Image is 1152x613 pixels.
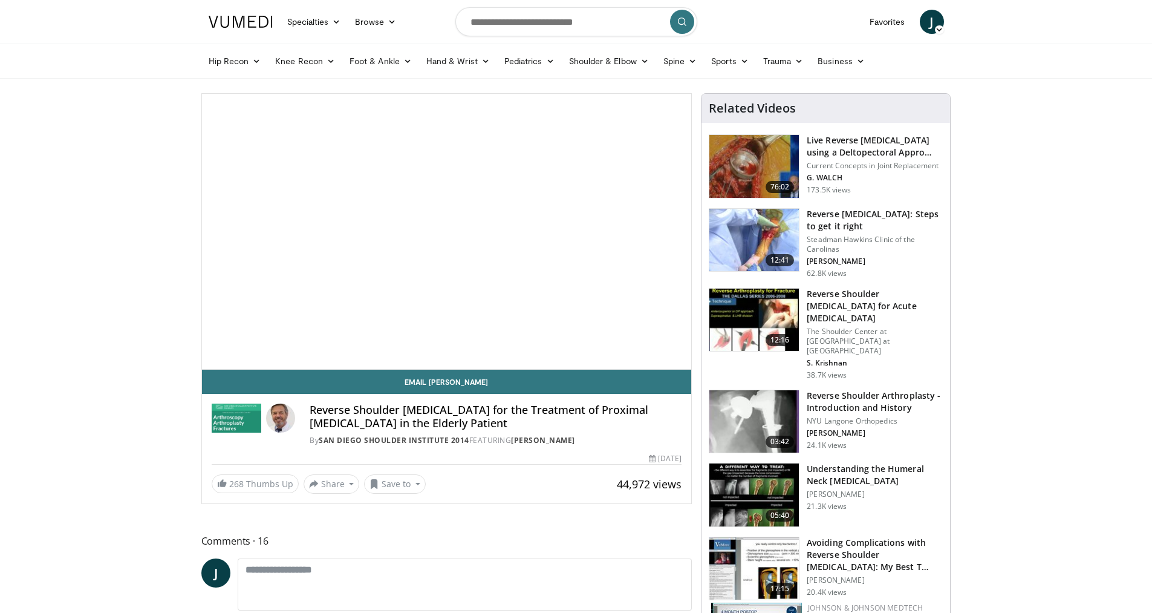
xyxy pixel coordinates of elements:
[807,134,943,159] h3: Live Reverse [MEDICAL_DATA] using a Deltopectoral Appro…
[229,478,244,490] span: 268
[709,288,943,380] a: 12:16 Reverse Shoulder [MEDICAL_DATA] for Acute [MEDICAL_DATA] The Shoulder Center at [GEOGRAPHIC...
[201,559,230,588] a: J
[212,404,262,433] img: San Diego Shoulder Institute 2014
[280,10,348,34] a: Specialties
[342,49,419,73] a: Foot & Ankle
[807,288,943,324] h3: Reverse Shoulder [MEDICAL_DATA] for Acute [MEDICAL_DATA]
[807,235,943,254] p: Steadman Hawkins Clinic of the Carolinas
[807,390,943,414] h3: Reverse Shoulder Arthroplasty - Introduction and History
[766,254,795,266] span: 12:41
[348,10,403,34] a: Browse
[268,49,342,73] a: Knee Recon
[656,49,704,73] a: Spine
[807,208,943,232] h3: Reverse [MEDICAL_DATA]: Steps to get it right
[807,490,943,499] p: [PERSON_NAME]
[511,435,575,445] a: [PERSON_NAME]
[201,533,692,549] span: Comments 16
[709,208,943,278] a: 12:41 Reverse [MEDICAL_DATA]: Steps to get it right Steadman Hawkins Clinic of the Carolinas [PER...
[709,464,799,526] img: 458b1cc2-2c1d-4c47-a93d-754fd06d380f.150x105_q85_crop-smart_upscale.jpg
[807,257,943,266] p: [PERSON_NAME]
[709,537,943,601] a: 17:15 Avoiding Complications with Reverse Shoulder [MEDICAL_DATA]: My Best T… [PERSON_NAME] 20.4K...
[920,10,944,34] a: J
[709,209,799,272] img: 326034_0000_1.png.150x105_q85_crop-smart_upscale.jpg
[807,428,943,438] p: [PERSON_NAME]
[766,510,795,522] span: 05:40
[497,49,562,73] a: Pediatrics
[766,436,795,448] span: 03:42
[709,390,943,454] a: 03:42 Reverse Shoulder Arthroplasty - Introduction and History NYU Langone Orthopedics [PERSON_NA...
[756,49,811,73] a: Trauma
[807,441,847,450] p: 24.1K views
[810,49,872,73] a: Business
[709,101,796,116] h4: Related Videos
[649,453,682,464] div: [DATE]
[310,435,682,446] div: By FEATURING
[807,575,943,585] p: [PERSON_NAME]
[209,16,273,28] img: VuMedi Logo
[709,390,799,453] img: zucker_4.png.150x105_q85_crop-smart_upscale.jpg
[562,49,656,73] a: Shoulder & Elbow
[266,404,295,433] img: Avatar
[202,94,692,370] video-js: Video Player
[304,474,360,494] button: Share
[766,583,795,595] span: 17:15
[807,588,847,597] p: 20.4K views
[709,463,943,527] a: 05:40 Understanding the Humeral Neck [MEDICAL_DATA] [PERSON_NAME] 21.3K views
[202,370,692,394] a: Email [PERSON_NAME]
[419,49,497,73] a: Hand & Wrist
[808,603,923,613] a: Johnson & Johnson MedTech
[766,334,795,346] span: 12:16
[807,370,847,380] p: 38.7K views
[709,289,799,352] img: butch_reverse_arthroplasty_3.png.150x105_q85_crop-smart_upscale.jpg
[709,134,943,198] a: 76:02 Live Reverse [MEDICAL_DATA] using a Deltopectoral Appro… Current Concepts in Joint Replacem...
[807,416,943,426] p: NYU Langone Orthopedics
[319,435,469,445] a: San Diego Shoulder Institute 2014
[807,269,847,278] p: 62.8K views
[807,537,943,573] h3: Avoiding Complications with Reverse Shoulder [MEDICAL_DATA]: My Best T…
[310,404,682,430] h4: Reverse Shoulder [MEDICAL_DATA] for the Treatment of Proximal [MEDICAL_DATA] in the Elderly Patient
[709,135,799,198] img: 684033_3.png.150x105_q85_crop-smart_upscale.jpg
[201,49,268,73] a: Hip Recon
[617,477,682,491] span: 44,972 views
[709,537,799,600] img: 1e0542da-edd7-4b27-ad5a-0c5d6cc88b44.150x105_q85_crop-smart_upscale.jpg
[704,49,756,73] a: Sports
[807,161,943,171] p: Current Concepts in Joint Replacement
[455,7,697,36] input: Search topics, interventions
[364,474,426,494] button: Save to
[766,181,795,193] span: 76:02
[807,358,943,368] p: S. Krishnan
[807,185,851,195] p: 173.5K views
[807,173,943,183] p: G. WALCH
[807,327,943,356] p: The Shoulder Center at [GEOGRAPHIC_DATA] at [GEOGRAPHIC_DATA]
[807,463,943,487] h3: Understanding the Humeral Neck [MEDICAL_DATA]
[212,474,299,493] a: 268 Thumbs Up
[807,502,847,511] p: 21.3K views
[862,10,913,34] a: Favorites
